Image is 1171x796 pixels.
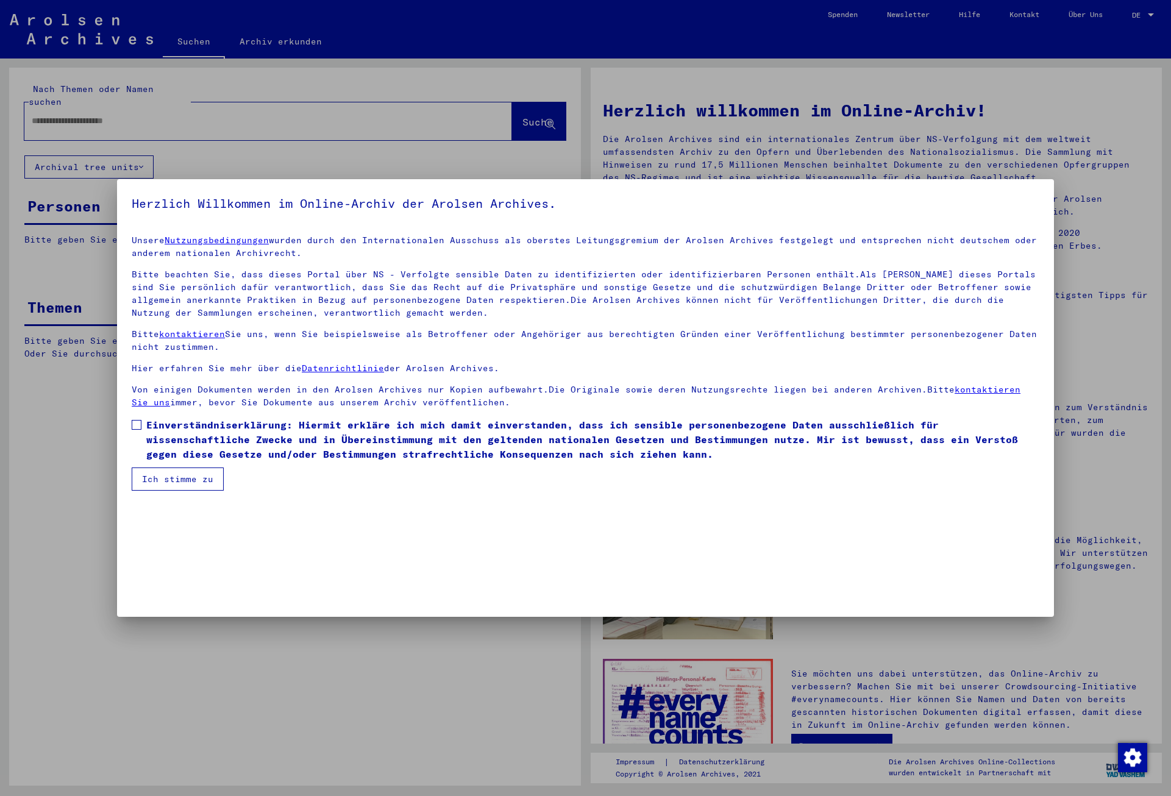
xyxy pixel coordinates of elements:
[146,418,1039,461] span: Einverständniserklärung: Hiermit erkläre ich mich damit einverstanden, dass ich sensible personen...
[165,235,269,246] a: Nutzungsbedingungen
[1118,743,1147,772] img: Zustimmung ändern
[1117,742,1147,772] div: Zustimmung ändern
[132,383,1039,409] p: Von einigen Dokumenten werden in den Arolsen Archives nur Kopien aufbewahrt.Die Originale sowie d...
[132,234,1039,260] p: Unsere wurden durch den Internationalen Ausschuss als oberstes Leitungsgremium der Arolsen Archiv...
[132,268,1039,319] p: Bitte beachten Sie, dass dieses Portal über NS - Verfolgte sensible Daten zu identifizierten oder...
[159,329,225,339] a: kontaktieren
[132,467,224,491] button: Ich stimme zu
[132,328,1039,354] p: Bitte Sie uns, wenn Sie beispielsweise als Betroffener oder Angehöriger aus berechtigten Gründen ...
[132,194,1039,213] h5: Herzlich Willkommen im Online-Archiv der Arolsen Archives.
[132,362,1039,375] p: Hier erfahren Sie mehr über die der Arolsen Archives.
[302,363,384,374] a: Datenrichtlinie
[132,384,1020,408] a: kontaktieren Sie uns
